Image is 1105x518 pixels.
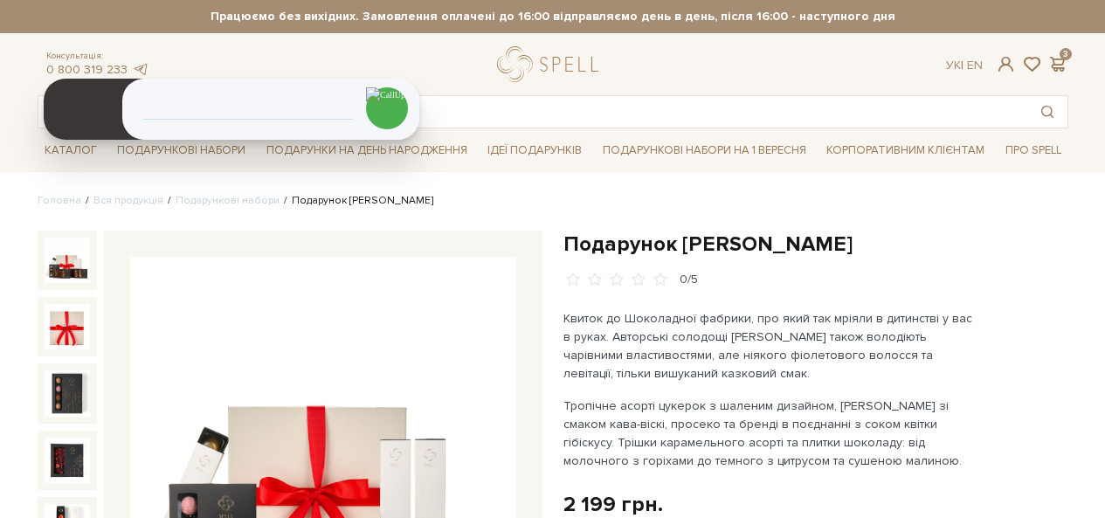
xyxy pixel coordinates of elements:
[563,309,973,383] p: Квиток до Шоколадної фабрики, про який так мріяли в дитинстві у вас в руках. Авторські солодощі [...
[967,58,983,73] a: En
[45,370,90,416] img: Подарунок Віллі Вонки
[563,491,663,518] div: 2 199 грн.
[38,96,1027,128] input: Пошук товару у каталозі
[563,231,1068,258] h1: Подарунок [PERSON_NAME]
[596,135,813,165] a: Подарункові набори на 1 Вересня
[819,135,991,165] a: Корпоративним клієнтам
[259,137,474,164] span: Подарунки на День народження
[110,137,252,164] span: Подарункові набори
[45,304,90,349] img: Подарунок Віллі Вонки
[46,51,149,62] span: Консультація:
[563,397,973,470] p: Тропічне асорті цукерок з шаленим дизайном, [PERSON_NAME] зі смаком кава-віскі, просеко та бренді...
[46,62,128,77] a: 0 800 319 233
[38,194,81,207] a: Головна
[176,194,280,207] a: Подарункові набори
[38,9,1068,24] strong: Працюємо без вихідних. Замовлення оплачені до 16:00 відправляємо день в день, після 16:00 - насту...
[680,272,698,288] div: 0/5
[132,62,149,77] a: telegram
[497,46,606,82] a: logo
[45,438,90,483] img: Подарунок Віллі Вонки
[961,58,963,73] span: |
[946,58,983,73] div: Ук
[45,238,90,283] img: Подарунок Віллі Вонки
[38,137,104,164] span: Каталог
[1027,96,1067,128] button: Пошук товару у каталозі
[280,193,433,209] li: Подарунок [PERSON_NAME]
[93,194,163,207] a: Вся продукція
[480,137,589,164] span: Ідеї подарунків
[998,137,1068,164] span: Про Spell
